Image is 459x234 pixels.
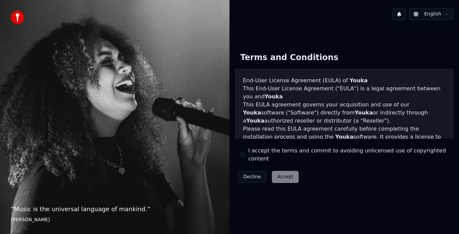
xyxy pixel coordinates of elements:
div: Terms and Conditions [235,47,344,68]
h3: End-User License Agreement (EULA) of [243,77,446,85]
span: Youka [335,134,353,140]
p: This EULA agreement governs your acquisition and use of our software ("Software") directly from o... [243,101,446,125]
button: Decline [238,171,266,183]
p: “ Music is the universal language of mankind. ” [11,204,219,214]
footer: [PERSON_NAME] [11,217,219,223]
span: Youka [265,93,283,100]
span: Youka [243,109,261,116]
label: I accept the terms and commit to avoiding unlicensed use of copyrighted content [248,147,448,163]
span: Youka [355,109,373,116]
p: Please read this EULA agreement carefully before completing the installation process and using th... [243,125,446,157]
p: This End-User License Agreement ("EULA") is a legal agreement between you and [243,85,446,101]
span: Youka [246,118,264,124]
span: Youka [349,77,368,84]
img: youka [11,11,24,24]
